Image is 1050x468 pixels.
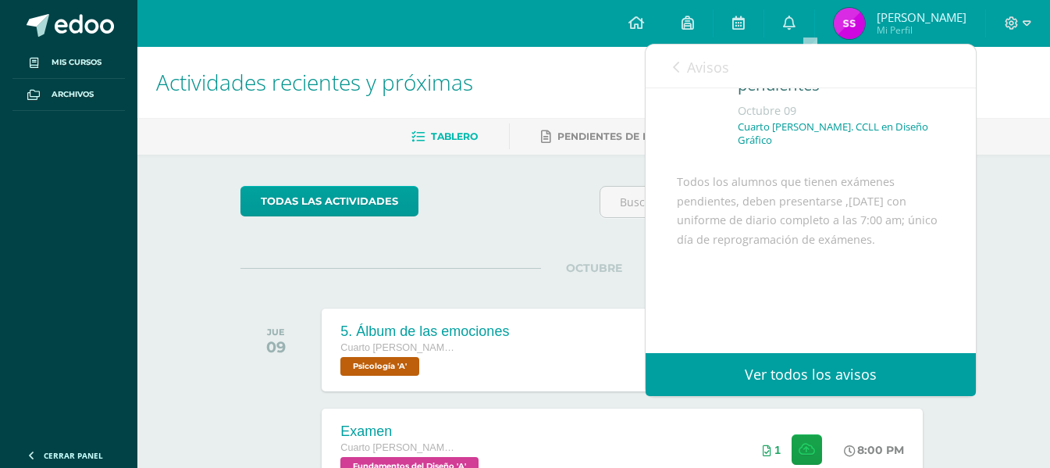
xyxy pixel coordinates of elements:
[411,124,478,149] a: Tablero
[340,323,509,340] div: 5. Álbum de las emociones
[12,79,125,111] a: Archivos
[431,130,478,142] span: Tablero
[541,124,691,149] a: Pendientes de entrega
[340,357,419,376] span: Psicología 'A'
[877,23,966,37] span: Mi Perfil
[12,47,125,79] a: Mis cursos
[774,444,781,456] span: 1
[834,8,865,39] img: 497361e361672ec9b821094dc0b62028.png
[340,442,457,453] span: Cuarto [PERSON_NAME]. CCLL en Diseño Gráfico
[646,353,976,396] a: Ver todos los avisos
[844,443,904,457] div: 8:00 PM
[763,444,781,456] div: Archivos entregados
[738,120,945,147] p: Cuarto [PERSON_NAME]. CCLL en Diseño Gráfico
[877,9,966,25] span: [PERSON_NAME]
[600,187,946,217] input: Busca una actividad próxima aquí...
[738,103,945,119] div: Octubre 09
[677,173,945,364] div: Todos los alumnos que tienen exámenes pendientes, deben presentarse ,[DATE] con uniforme de diari...
[44,450,103,461] span: Cerrar panel
[687,58,729,77] span: Avisos
[557,130,691,142] span: Pendientes de entrega
[340,423,482,440] div: Examen
[541,261,647,275] span: OCTUBRE
[156,67,473,97] span: Actividades recientes y próximas
[266,338,286,356] div: 09
[266,327,286,338] div: JUE
[240,186,418,216] a: todas las Actividades
[52,88,94,101] span: Archivos
[340,342,457,353] span: Cuarto [PERSON_NAME]. CCLL en Diseño Gráfico
[52,56,101,69] span: Mis cursos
